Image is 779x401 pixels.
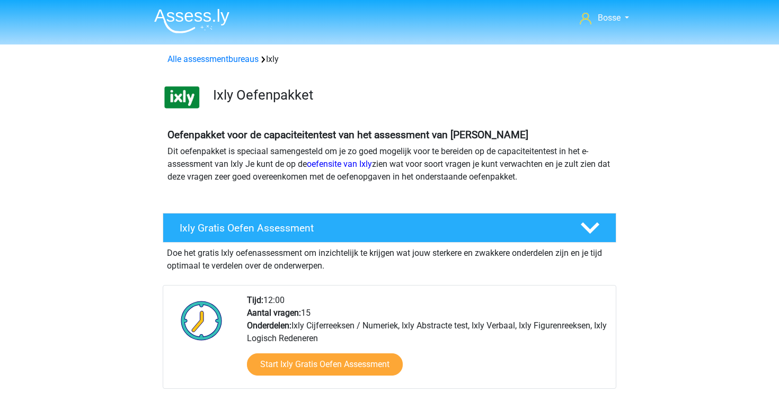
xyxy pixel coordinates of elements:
[167,54,259,64] a: Alle assessmentbureaus
[247,295,263,305] b: Tijd:
[163,78,201,116] img: ixly.png
[239,294,615,388] div: 12:00 15 Ixly Cijferreeksen / Numeriek, Ixly Abstracte test, Ixly Verbaal, Ixly Figurenreeksen, I...
[163,53,616,66] div: Ixly
[154,8,229,33] img: Assessly
[167,145,612,183] p: Dit oefenpakket is speciaal samengesteld om je zo goed mogelijk voor te bereiden op de capaciteit...
[175,294,228,347] img: Klok
[576,12,633,24] a: Bosse
[247,308,301,318] b: Aantal vragen:
[213,87,608,103] h3: Ixly Oefenpakket
[598,13,621,23] span: Bosse
[163,243,616,272] div: Doe het gratis Ixly oefenassessment om inzichtelijk te krijgen wat jouw sterkere en zwakkere onde...
[180,222,563,234] h4: Ixly Gratis Oefen Assessment
[247,320,291,331] b: Onderdelen:
[247,353,403,376] a: Start Ixly Gratis Oefen Assessment
[307,159,372,169] a: oefensite van Ixly
[167,129,528,141] b: Oefenpakket voor de capaciteitentest van het assessment van [PERSON_NAME]
[158,213,621,243] a: Ixly Gratis Oefen Assessment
